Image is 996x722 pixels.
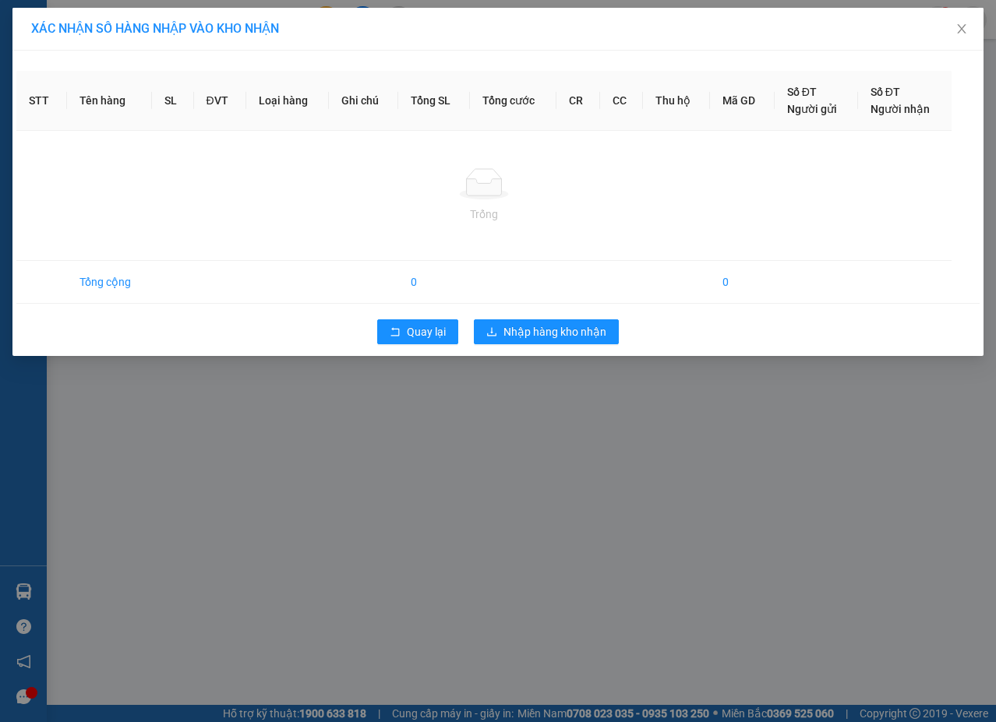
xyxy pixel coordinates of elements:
th: ĐVT [194,71,246,131]
th: Thu hộ [643,71,710,131]
span: 01 Võ Văn Truyện, KP.1, Phường 2 [123,47,214,66]
div: Trống [29,206,939,223]
td: Tổng cộng [67,261,152,304]
span: Bến xe [GEOGRAPHIC_DATA] [123,25,210,44]
span: [PERSON_NAME]: [5,100,163,110]
span: Người nhận [871,103,930,115]
td: 0 [710,261,775,304]
span: XÁC NHẬN SỐ HÀNG NHẬP VÀO KHO NHẬN [31,21,279,36]
span: Quay lại [407,323,446,340]
span: In ngày: [5,113,95,122]
td: 0 [398,261,471,304]
strong: ĐỒNG PHƯỚC [123,9,214,22]
th: Tổng SL [398,71,471,131]
th: STT [16,71,67,131]
th: Tổng cước [470,71,556,131]
span: rollback [390,326,401,339]
button: downloadNhập hàng kho nhận [474,319,619,344]
span: Người gửi [787,103,837,115]
span: VPLK1510250001 [78,99,164,111]
button: Close [940,8,984,51]
img: logo [5,9,75,78]
th: CC [600,71,644,131]
span: Số ĐT [871,86,900,98]
th: Tên hàng [67,71,152,131]
span: close [955,23,968,35]
th: Ghi chú [329,71,398,131]
th: Loại hàng [246,71,329,131]
span: Nhập hàng kho nhận [503,323,606,340]
span: ----------------------------------------- [42,84,191,97]
span: download [486,326,497,339]
button: rollbackQuay lại [377,319,458,344]
th: CR [556,71,600,131]
th: SL [152,71,194,131]
span: 03:45:02 [DATE] [34,113,95,122]
th: Mã GD [710,71,775,131]
span: Số ĐT [787,86,817,98]
span: Hotline: 19001152 [123,69,191,79]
